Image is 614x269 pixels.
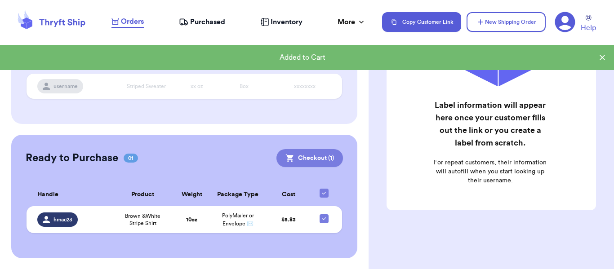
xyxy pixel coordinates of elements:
span: 01 [124,154,138,163]
span: Handle [37,190,58,199]
span: $ 5.83 [281,217,296,222]
span: PolyMailer or Envelope ✉️ [222,213,254,226]
a: Help [581,15,596,33]
span: username [53,83,78,90]
a: Orders [111,16,144,28]
th: Package Type [210,183,266,206]
span: Help [581,22,596,33]
th: Weight [174,183,210,206]
span: Orders [121,16,144,27]
th: Product [112,183,174,206]
th: Cost [266,183,311,206]
h2: Ready to Purchase [26,151,118,165]
span: hmac23 [53,216,72,223]
button: New Shipping Order [467,12,546,32]
span: xxxxxxxx [294,84,316,89]
div: Added to Cart [7,52,598,63]
strong: 10 oz [186,217,197,222]
span: Inventory [271,17,303,27]
a: Purchased [179,17,225,27]
h2: Label information will appear here once your customer fills out the link or you create a label fr... [432,99,548,149]
a: Inventory [261,17,303,27]
span: Purchased [190,17,225,27]
button: Checkout (1) [276,149,343,167]
button: Copy Customer Link [382,12,461,32]
span: Brown &White Stripe Shirt [118,212,168,227]
span: xx oz [191,84,203,89]
p: For repeat customers, their information will autofill when you start looking up their username. [432,158,548,185]
span: Box [240,84,249,89]
span: Striped Sweater [127,84,166,89]
div: More [338,17,366,27]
